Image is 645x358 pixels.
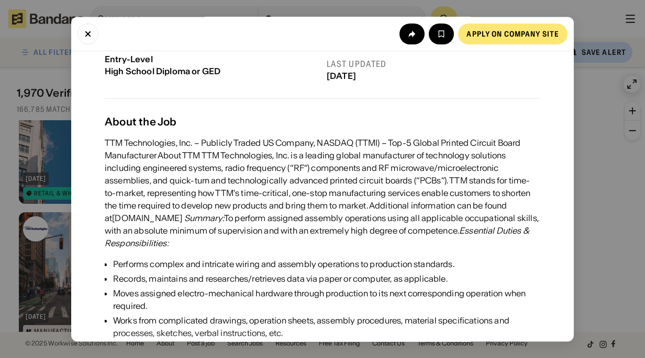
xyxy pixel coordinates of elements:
div: Last updated [327,59,540,70]
a: [DOMAIN_NAME] [112,213,182,223]
div: TTM Technologies, Inc. – Publicly Traded US Company, NASDAQ (TTMI) – Top-5 Global Printed Circuit... [105,136,540,249]
div: Works from complicated drawings, operation sheets, assembly procedures, material specifications a... [113,314,540,339]
div: Performs complex and intricate wiring and assembly operations to production standards. [113,258,540,270]
em: Essential Duties & Responsibilities: [105,225,529,248]
div: Apply on company site [466,30,559,37]
div: Entry-Level [105,54,318,64]
div: Moves assigned electro-mechanical hardware through production to its next corresponding operation... [113,287,540,312]
div: Records, maintains and researches/retrieves data via paper or computer, as applicable. [113,272,540,285]
em: Summary: [184,213,224,223]
div: [DATE] [327,72,540,82]
button: Close [77,23,98,44]
div: High School Diploma or GED [105,66,318,76]
div: About the Job [105,116,540,128]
